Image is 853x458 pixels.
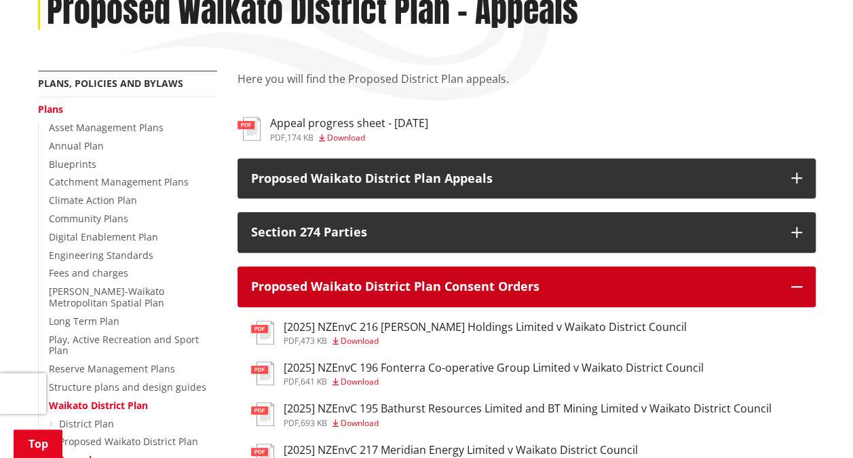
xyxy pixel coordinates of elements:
[251,172,778,186] p: Proposed Waikato District Plan Appeals
[284,402,772,415] h3: [2025] NZEnvC 195 Bathurst Resources Limited and BT Mining Limited v Waikato District Council
[49,212,128,225] a: Community Plans
[49,139,104,152] a: Annual Plan
[251,321,687,345] a: [2025] NZEnvC 216 [PERSON_NAME] Holdings Limited v Waikato District Council pdf,473 KB Download
[284,362,704,374] h3: [2025] NZEnvC 196 Fonterra Co-operative Group Limited v Waikato District Council
[251,362,704,386] a: [2025] NZEnvC 196 Fonterra Co-operative Group Limited v Waikato District Council pdf,641 KB Download
[251,280,778,294] p: Proposed Waikato District Plan Consent Orders
[49,381,206,393] a: Structure plans and design guides
[49,315,119,328] a: Long Term Plan
[327,132,365,143] span: Download
[284,444,638,457] h3: [2025] NZEnvC 217 Meridian Energy Limited v Waikato District Council
[49,333,199,357] a: Play, Active Recreation and Sport Plan
[284,321,687,334] h3: [2025] NZEnvC 216 [PERSON_NAME] Holdings Limited v Waikato District Council
[301,417,327,429] span: 693 KB
[49,362,175,375] a: Reserve Management Plans
[270,134,428,142] div: ,
[284,337,687,345] div: ,
[251,402,772,427] a: [2025] NZEnvC 195 Bathurst Resources Limited and BT Mining Limited v Waikato District Council pdf...
[251,402,274,426] img: document-pdf.svg
[49,175,189,188] a: Catchment Management Plans
[49,194,137,207] a: Climate Action Plan
[341,335,379,347] span: Download
[49,266,128,279] a: Fees and charges
[49,158,96,171] a: Blueprints
[238,212,816,253] button: Section 274 Parties
[238,266,816,307] button: Proposed Waikato District Plan Consent Orders
[59,417,114,430] a: District Plan
[270,117,428,130] h3: Appeal progress sheet - [DATE]
[49,285,164,309] a: [PERSON_NAME]-Waikato Metropolitan Spatial Plan
[284,417,299,429] span: pdf
[301,376,327,387] span: 641 KB
[38,103,63,116] a: Plans
[341,417,379,429] span: Download
[49,230,158,243] a: Digital Enablement Plan
[38,77,183,90] a: Plans, policies and bylaws
[59,435,198,448] a: Proposed Waikato District Plan
[238,158,816,199] button: Proposed Waikato District Plan Appeals
[301,335,327,347] span: 473 KB
[341,376,379,387] span: Download
[49,121,164,134] a: Asset Management Plans
[284,378,704,386] div: ,
[238,71,816,103] p: Here you will find the Proposed District Plan appeals.
[791,401,839,450] iframe: Messenger Launcher
[284,419,772,427] div: ,
[251,321,274,345] img: document-pdf.svg
[238,117,261,141] img: document-pdf.svg
[251,226,778,239] p: Section 274 Parties
[284,376,299,387] span: pdf
[284,335,299,347] span: pdf
[270,132,285,143] span: pdf
[14,429,62,458] a: Top
[287,132,314,143] span: 174 KB
[49,249,153,262] a: Engineering Standards
[238,117,428,141] a: Appeal progress sheet - [DATE] pdf,174 KB Download
[49,399,148,412] a: Waikato District Plan
[251,362,274,385] img: document-pdf.svg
